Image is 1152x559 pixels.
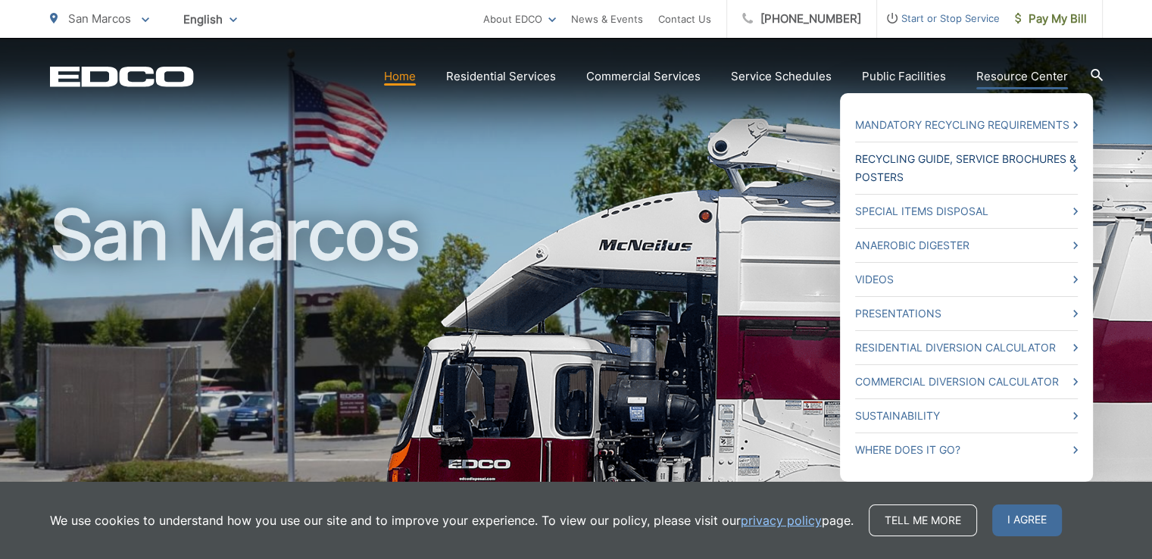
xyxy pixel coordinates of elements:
[855,373,1078,391] a: Commercial Diversion Calculator
[68,11,131,26] span: San Marcos
[483,10,556,28] a: About EDCO
[855,441,1078,459] a: Where Does it Go?
[172,6,248,33] span: English
[384,67,416,86] a: Home
[741,511,822,529] a: privacy policy
[571,10,643,28] a: News & Events
[446,67,556,86] a: Residential Services
[855,270,1078,289] a: Videos
[855,116,1078,134] a: Mandatory Recycling Requirements
[855,339,1078,357] a: Residential Diversion Calculator
[731,67,832,86] a: Service Schedules
[855,304,1078,323] a: Presentations
[586,67,701,86] a: Commercial Services
[976,67,1068,86] a: Resource Center
[50,66,194,87] a: EDCD logo. Return to the homepage.
[862,67,946,86] a: Public Facilities
[869,504,977,536] a: Tell me more
[992,504,1062,536] span: I agree
[855,202,1078,220] a: Special Items Disposal
[1015,10,1087,28] span: Pay My Bill
[855,150,1078,186] a: Recycling Guide, Service Brochures & Posters
[658,10,711,28] a: Contact Us
[855,236,1078,255] a: Anaerobic Digester
[855,407,1078,425] a: Sustainability
[50,511,854,529] p: We use cookies to understand how you use our site and to improve your experience. To view our pol...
